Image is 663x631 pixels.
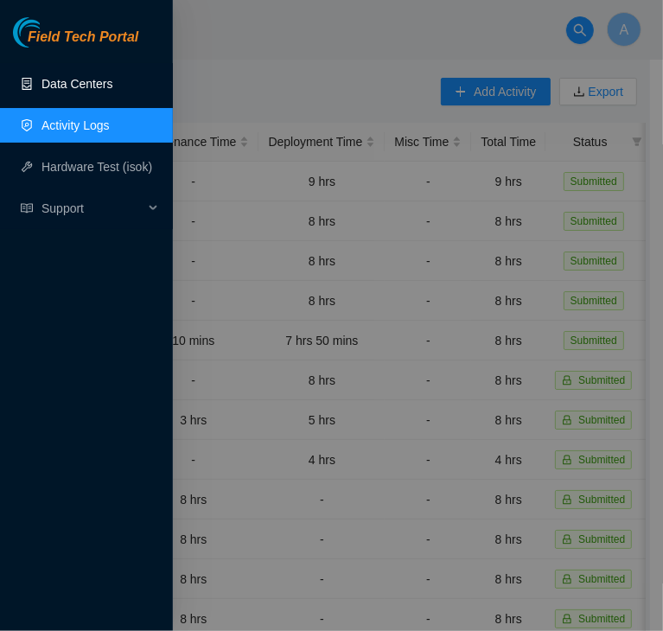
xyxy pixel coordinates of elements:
span: Support [41,191,143,226]
img: Akamai Technologies [13,17,87,48]
span: read [21,202,33,214]
a: Activity Logs [41,118,110,132]
a: Hardware Test (isok) [41,160,152,174]
a: Akamai TechnologiesField Tech Portal [13,31,138,54]
span: Field Tech Portal [28,29,138,46]
a: Data Centers [41,77,112,91]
